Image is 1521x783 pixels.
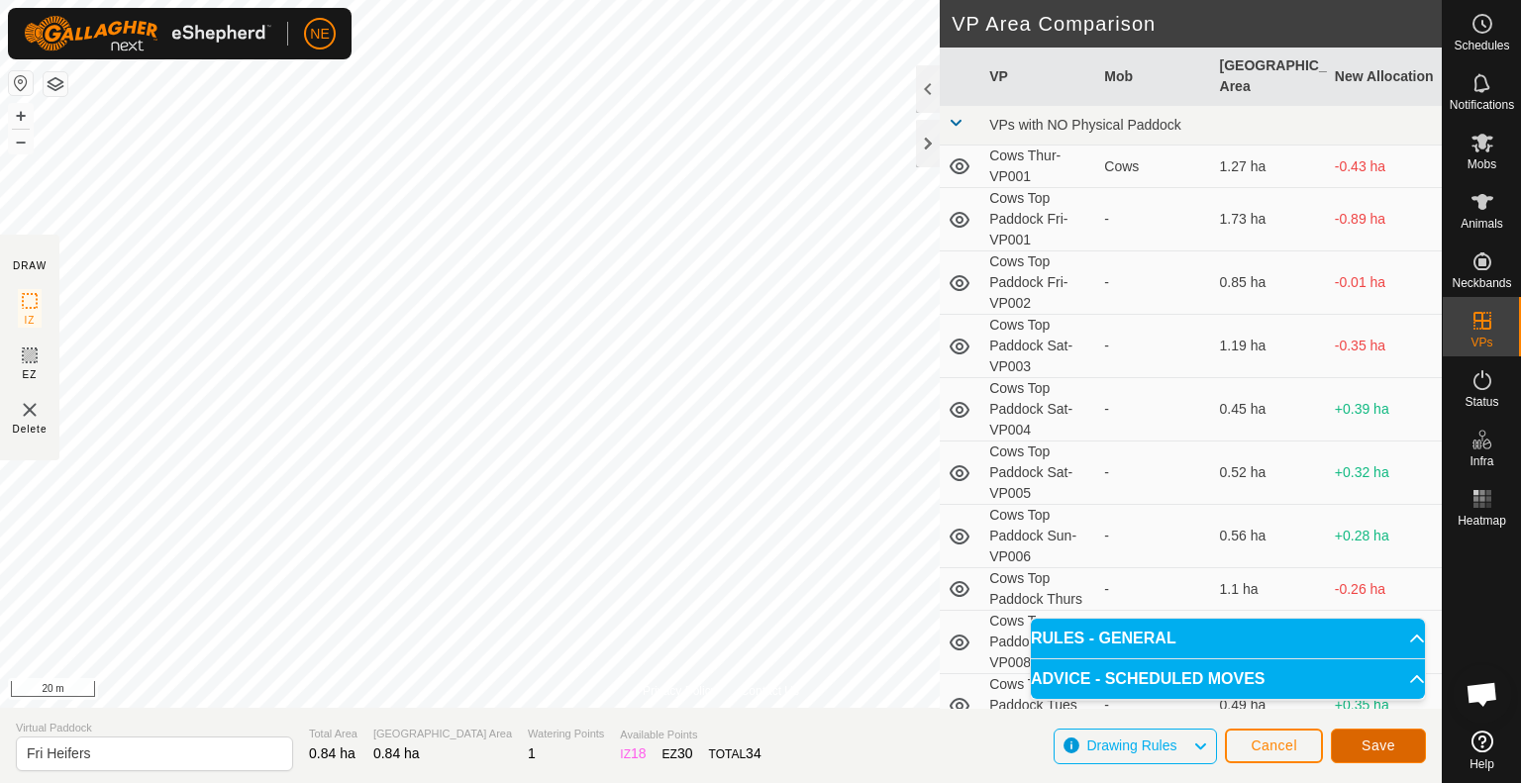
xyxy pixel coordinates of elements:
span: Drawing Rules [1086,737,1176,753]
div: Cows [1104,156,1203,177]
td: 1.27 ha [1212,146,1327,188]
p-accordion-header: RULES - GENERAL [1031,619,1425,658]
td: 1.19 ha [1212,315,1327,378]
span: IZ [25,313,36,328]
span: [GEOGRAPHIC_DATA] Area [373,726,512,742]
td: Cows Top Paddock Sun-VP006 [981,505,1096,568]
div: - [1104,209,1203,230]
div: - [1104,272,1203,293]
a: Contact Us [741,682,799,700]
th: New Allocation [1327,48,1442,106]
td: Cows Top Paddock Fri-VP001 [981,188,1096,251]
td: 0.49 ha [1212,674,1327,737]
div: - [1104,695,1203,716]
div: - [1104,336,1203,356]
a: Privacy Policy [643,682,717,700]
span: RULES - GENERAL [1031,631,1176,646]
td: 0.45 ha [1212,378,1327,441]
td: Cows Top Paddock Sat-VP004 [981,378,1096,441]
td: -0.35 ha [1327,315,1442,378]
img: VP [18,398,42,422]
td: Cows Top Paddock Fri-VP002 [981,251,1096,315]
a: Help [1443,723,1521,778]
td: +0.28 ha [1327,505,1442,568]
span: ADVICE - SCHEDULED MOVES [1031,671,1265,687]
div: - [1104,462,1203,483]
span: Help [1470,758,1494,770]
img: Gallagher Logo [24,16,271,51]
div: DRAW [13,258,47,273]
p-accordion-header: ADVICE - SCHEDULED MOVES [1031,659,1425,699]
td: Cows Top Paddock Thurs [981,568,1096,611]
td: Cows Top Paddock Sat-VP005 [981,441,1096,505]
span: 0.84 ha [373,745,420,761]
div: EZ [662,743,693,764]
td: Cows Thur-VP001 [981,146,1096,188]
td: -0.43 ha [1327,146,1442,188]
th: [GEOGRAPHIC_DATA] Area [1212,48,1327,106]
span: EZ [23,367,38,382]
span: Heatmap [1458,515,1506,527]
span: 30 [677,745,693,761]
button: + [9,104,33,128]
span: VPs with NO Physical Paddock [989,117,1181,133]
button: – [9,130,33,153]
span: Animals [1461,218,1503,230]
td: -0.89 ha [1327,188,1442,251]
td: 0.52 ha [1212,441,1327,505]
td: 0.85 ha [1212,251,1327,315]
td: 0.66 ha [1212,611,1327,674]
button: Map Layers [44,72,67,96]
td: +0.18 ha [1327,611,1442,674]
span: Mobs [1468,158,1496,170]
span: Cancel [1251,737,1297,753]
span: Infra [1470,455,1493,467]
div: - [1104,579,1203,600]
td: 1.1 ha [1212,568,1327,611]
div: TOTAL [709,743,761,764]
th: Mob [1096,48,1211,106]
td: -0.01 ha [1327,251,1442,315]
span: Watering Points [528,726,604,742]
span: Delete [13,422,48,437]
span: NE [310,24,329,45]
th: VP [981,48,1096,106]
button: Reset Map [9,71,33,95]
span: 0.84 ha [309,745,355,761]
span: Schedules [1454,40,1509,51]
span: Available Points [620,727,760,743]
span: 1 [528,745,536,761]
td: 1.73 ha [1212,188,1327,251]
span: Total Area [309,726,357,742]
span: Neckbands [1452,277,1511,289]
span: 18 [631,745,647,761]
div: Open chat [1453,664,1512,724]
td: Cows Top Paddock Tues VP008-VP001 [981,674,1096,737]
td: -0.26 ha [1327,568,1442,611]
td: Cows Top Paddock Tues VP008 [981,611,1096,674]
td: +0.32 ha [1327,441,1442,505]
div: IZ [620,743,646,764]
span: 34 [746,745,761,761]
span: Status [1465,396,1498,408]
button: Cancel [1225,729,1323,763]
span: Notifications [1450,99,1514,111]
span: Save [1362,737,1395,753]
button: Save [1331,729,1426,763]
span: Virtual Paddock [16,720,293,736]
td: +0.39 ha [1327,378,1442,441]
td: Cows Top Paddock Sat-VP003 [981,315,1096,378]
div: - [1104,399,1203,420]
h2: VP Area Comparison [952,12,1442,36]
div: - [1104,526,1203,546]
span: VPs [1470,337,1492,348]
td: +0.35 ha [1327,674,1442,737]
td: 0.56 ha [1212,505,1327,568]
